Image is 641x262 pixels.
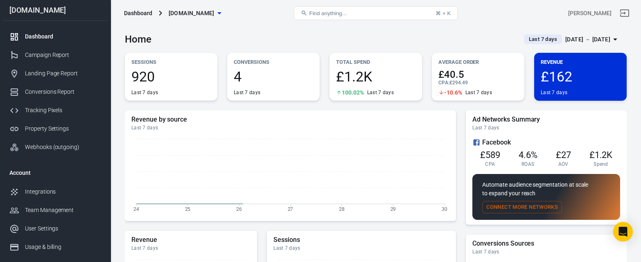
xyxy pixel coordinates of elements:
tspan: 27 [288,206,293,212]
div: Tracking Pixels [25,106,101,115]
div: ⌘ + K [436,10,451,16]
button: [DOMAIN_NAME] [165,6,224,21]
tspan: 25 [185,206,191,212]
span: CPA : [438,80,449,86]
span: 100.02% [342,90,364,95]
button: Last 7 days[DATE] － [DATE] [517,33,627,46]
h5: Revenue by source [131,115,449,124]
div: Landing Page Report [25,69,101,78]
h5: Sessions [273,236,449,244]
span: ROAS [521,161,534,167]
a: Integrations [3,183,108,201]
div: Last 7 days [131,245,251,251]
a: Landing Page Report [3,64,108,83]
tspan: 30 [442,206,447,212]
div: Integrations [25,187,101,196]
div: Account id: wh3fzyA8 [568,9,612,18]
tspan: 28 [339,206,345,212]
h5: Revenue [131,236,251,244]
span: £1.2K [336,70,415,84]
span: 4.6% [519,150,537,160]
div: Last 7 days [131,89,158,96]
p: Average Order [438,58,518,66]
a: Dashboard [3,27,108,46]
div: Last 7 days [472,124,620,131]
tspan: 29 [390,206,396,212]
span: 920 [131,70,211,84]
li: Account [3,163,108,183]
tspan: 26 [236,206,242,212]
a: Sign out [615,3,634,23]
svg: Facebook Ads [472,138,481,147]
span: AOV [558,161,569,167]
div: Open Intercom Messenger [613,222,633,242]
div: Property Settings [25,124,101,133]
span: £1.2K [589,150,613,160]
span: CPA [485,161,495,167]
div: Dashboard [124,9,152,17]
p: Automate audience segmentation at scale to expand your reach [482,181,610,198]
div: Dashboard [25,32,101,41]
span: £162 [541,70,620,84]
span: £294.49 [449,80,468,86]
div: Campaign Report [25,51,101,59]
div: Last 7 days [234,89,260,96]
div: Last 7 days [367,89,394,96]
a: Conversions Report [3,83,108,101]
a: Webhooks (outgoing) [3,138,108,156]
span: Spend [594,161,608,167]
h5: Ad Networks Summary [472,115,620,124]
span: samcart.com [169,8,214,18]
a: Campaign Report [3,46,108,64]
tspan: 24 [133,206,139,212]
div: Facebook [472,138,620,147]
span: Last 7 days [526,35,560,43]
p: Sessions [131,58,211,66]
span: -10.6% [444,90,462,95]
div: Conversions Report [25,88,101,96]
a: User Settings [3,219,108,238]
p: Revenue [541,58,620,66]
button: Find anything...⌘ + K [294,6,458,20]
span: £40.5 [438,70,518,79]
h5: Conversions Sources [472,239,620,248]
a: Team Management [3,201,108,219]
div: [DOMAIN_NAME] [3,7,108,14]
div: User Settings [25,224,101,233]
div: Last 7 days [465,89,492,96]
span: 4 [234,70,313,84]
span: £27 [556,150,571,160]
a: Usage & billing [3,238,108,256]
h3: Home [125,34,151,45]
div: Team Management [25,206,101,215]
div: Webhooks (outgoing) [25,143,101,151]
p: Total Spend [336,58,415,66]
div: [DATE] － [DATE] [565,34,610,45]
a: Tracking Pixels [3,101,108,120]
a: Property Settings [3,120,108,138]
span: Find anything... [309,10,346,16]
button: Connect More Networks [482,201,562,214]
div: Last 7 days [541,89,567,96]
div: Last 7 days [273,245,449,251]
div: Last 7 days [131,124,449,131]
div: Usage & billing [25,243,101,251]
p: Conversions [234,58,313,66]
div: Last 7 days [472,248,620,255]
span: £589 [480,150,500,160]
